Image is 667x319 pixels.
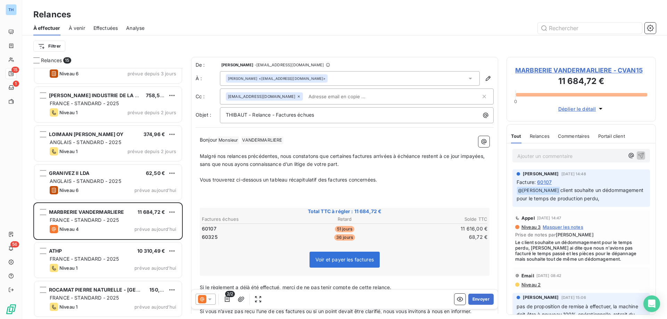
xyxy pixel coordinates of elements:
span: ATHP [49,248,62,254]
span: Niveau 3 [521,224,541,230]
span: FRANCE - STANDARD - 2025 [50,217,119,223]
img: Logo LeanPay [6,304,17,315]
span: VANDERMARLIERE [241,136,283,144]
span: [PERSON_NAME] [523,294,559,301]
span: 51 jours [335,226,354,232]
span: Prise de notes par [515,232,647,237]
span: Analyse [126,25,145,32]
span: 1 [13,81,19,87]
span: Commentaires [558,133,590,139]
span: @ [PERSON_NAME] [517,187,560,195]
span: prévue aujourd’hui [134,187,176,193]
span: Relances [530,133,550,139]
span: prévue depuis 3 jours [127,71,176,76]
span: 36 jours [334,234,355,241]
span: 60107 [537,178,552,186]
span: 62,50 € [146,170,165,176]
span: De : [196,61,220,68]
span: FRANCE - STANDARD - 2025 [50,256,119,262]
span: Voir et payer les factures [315,257,374,262]
div: <[EMAIL_ADDRESS][DOMAIN_NAME]> [228,76,326,81]
span: [PERSON_NAME] INDUSTRIE DE LA PIERRE [49,92,152,98]
span: Malgré nos relances précédentes, nous constatons que certaines factures arrivées à échéance reste... [200,153,486,167]
label: À : [196,75,220,82]
span: [PERSON_NAME] [556,232,594,237]
span: Si vous n’avez pas reçu l’une de ces factures ou si un point devait être clarifié, nous vous invi... [200,308,471,314]
button: Envoyer [468,294,494,305]
button: Filtrer [33,41,65,52]
span: ROCAMAT PIERRE NATURELLE - [GEOGRAPHIC_DATA] [49,287,179,293]
span: Masquer les notes [543,224,583,230]
span: Si le règlement a déjà été effectué, merci de ne pas tenir compte de cette relance. [200,284,391,290]
span: 60107 [202,225,216,232]
span: Total TTC à régler : 11 684,72 € [201,208,488,215]
span: Niveau 6 [59,187,79,193]
span: 2/2 [225,291,235,297]
span: À effectuer [33,25,60,32]
span: ANGLAIS - STANDARD - 2025 [50,178,121,184]
span: - [EMAIL_ADDRESS][DOMAIN_NAME] [255,63,324,67]
span: Niveau 1 [59,265,77,271]
div: Open Intercom Messenger [643,295,660,312]
span: 11 684,72 € [138,209,165,215]
span: prévue aujourd’hui [134,304,176,310]
span: Email [521,273,534,278]
span: LOIMAAN [PERSON_NAME] OY [49,131,124,137]
button: Déplier le détail [556,105,607,113]
div: TH [6,4,17,15]
span: 15 [63,57,71,64]
span: 374,96 € [143,131,165,137]
span: FRANCE - STANDARD - 2025 [50,295,119,301]
span: Monsieur [217,136,239,144]
span: 56 [10,241,19,247]
span: [DATE] 08:42 [536,274,562,278]
span: Effectuées [93,25,118,32]
span: [EMAIL_ADDRESS][DOMAIN_NAME] [228,94,295,99]
span: MARBRERIE VANDERMARLIERE - CVAN15 [515,66,647,75]
span: GRANIVEZ II LDA [49,170,89,176]
span: Niveau 1 [59,304,77,310]
span: prévue depuis 2 jours [127,110,176,115]
span: [DATE] 15:06 [561,295,586,300]
span: client souhaite un dédommagement pour le temps de production perdu, [517,187,645,201]
span: [PERSON_NAME] [523,171,559,177]
span: 10 310,49 € [137,248,165,254]
span: À venir [69,25,85,32]
span: 15 [11,67,19,73]
h3: 11 684,72 € [515,75,647,89]
span: FRANCE - STANDARD - 2025 [50,100,119,106]
input: Rechercher [538,23,642,34]
span: Portail client [598,133,625,139]
span: Niveau 1 [59,149,77,154]
span: [PERSON_NAME] [228,76,257,81]
span: prévue aujourd’hui [134,226,176,232]
span: Niveau 1 [59,110,77,115]
span: Tout [511,133,521,139]
span: 758,57 € [146,92,167,98]
th: Solde TTC [393,216,488,223]
span: 60325 [202,234,217,241]
span: ANGLAIS - STANDARD - 2025 [50,139,121,145]
span: [DATE] 14:47 [537,216,561,220]
span: Facture : [517,178,536,186]
th: Retard [297,216,392,223]
td: 68,72 € [393,233,488,241]
span: 150,00 € [149,287,171,293]
span: Relances [41,57,62,64]
span: Le client souhaite un dédommagement pour le temps perdu, [PERSON_NAME] ai dite que nous n'avions ... [515,240,647,262]
span: Niveau 2 [521,282,541,287]
span: prévue depuis 2 jours [127,149,176,154]
span: Appel [521,215,535,221]
label: Cc : [196,93,220,100]
span: Niveau 4 [59,226,79,232]
span: Niveau 6 [59,71,79,76]
span: Objet : [196,112,211,118]
span: MARBRERIE VANDERMARLIERE [49,209,124,215]
span: Vous trouverez ci-dessous un tableau récapitulatif des factures concernées. [200,177,377,183]
input: Adresse email en copie ... [306,91,386,102]
span: Bonjour [200,137,217,143]
h3: Relances [33,8,71,21]
th: Factures échues [201,216,296,223]
span: [PERSON_NAME] [221,63,253,67]
span: Déplier le détail [558,105,596,112]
